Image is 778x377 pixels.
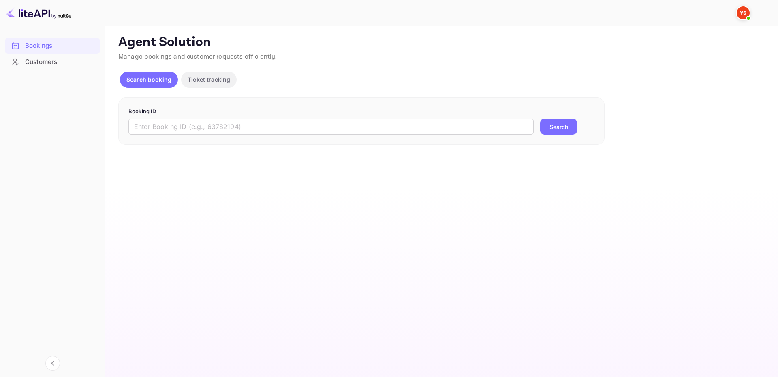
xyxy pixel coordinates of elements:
div: Bookings [25,41,96,51]
div: Bookings [5,38,100,54]
input: Enter Booking ID (e.g., 63782194) [128,119,534,135]
p: Booking ID [128,108,594,116]
p: Ticket tracking [188,75,230,84]
button: Search [540,119,577,135]
img: LiteAPI logo [6,6,71,19]
a: Bookings [5,38,100,53]
div: Customers [25,57,96,67]
img: Yandex Support [737,6,750,19]
p: Search booking [126,75,171,84]
div: Customers [5,54,100,70]
p: Agent Solution [118,34,763,51]
a: Customers [5,54,100,69]
span: Manage bookings and customer requests efficiently. [118,53,277,61]
button: Collapse navigation [45,356,60,371]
